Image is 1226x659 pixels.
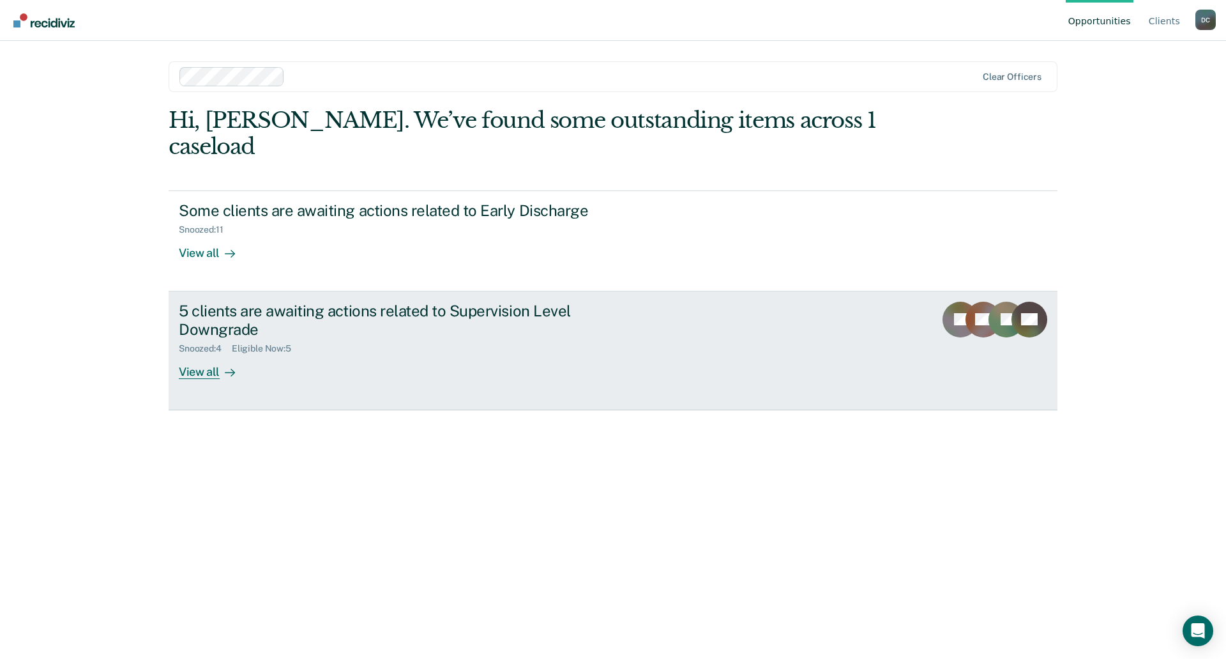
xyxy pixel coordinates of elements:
[179,201,627,220] div: Some clients are awaiting actions related to Early Discharge
[169,190,1057,291] a: Some clients are awaiting actions related to Early DischargeSnoozed:11View all
[169,107,880,160] div: Hi, [PERSON_NAME]. We’ve found some outstanding items across 1 caseload
[179,343,232,354] div: Snoozed : 4
[179,354,250,379] div: View all
[179,235,250,260] div: View all
[1183,616,1213,646] div: Open Intercom Messenger
[232,343,301,354] div: Eligible Now : 5
[179,224,234,235] div: Snoozed : 11
[179,302,627,339] div: 5 clients are awaiting actions related to Supervision Level Downgrade
[13,13,75,27] img: Recidiviz
[169,291,1057,410] a: 5 clients are awaiting actions related to Supervision Level DowngradeSnoozed:4Eligible Now:5View all
[1195,10,1216,30] div: D C
[983,72,1041,82] div: Clear officers
[1195,10,1216,30] button: Profile dropdown button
